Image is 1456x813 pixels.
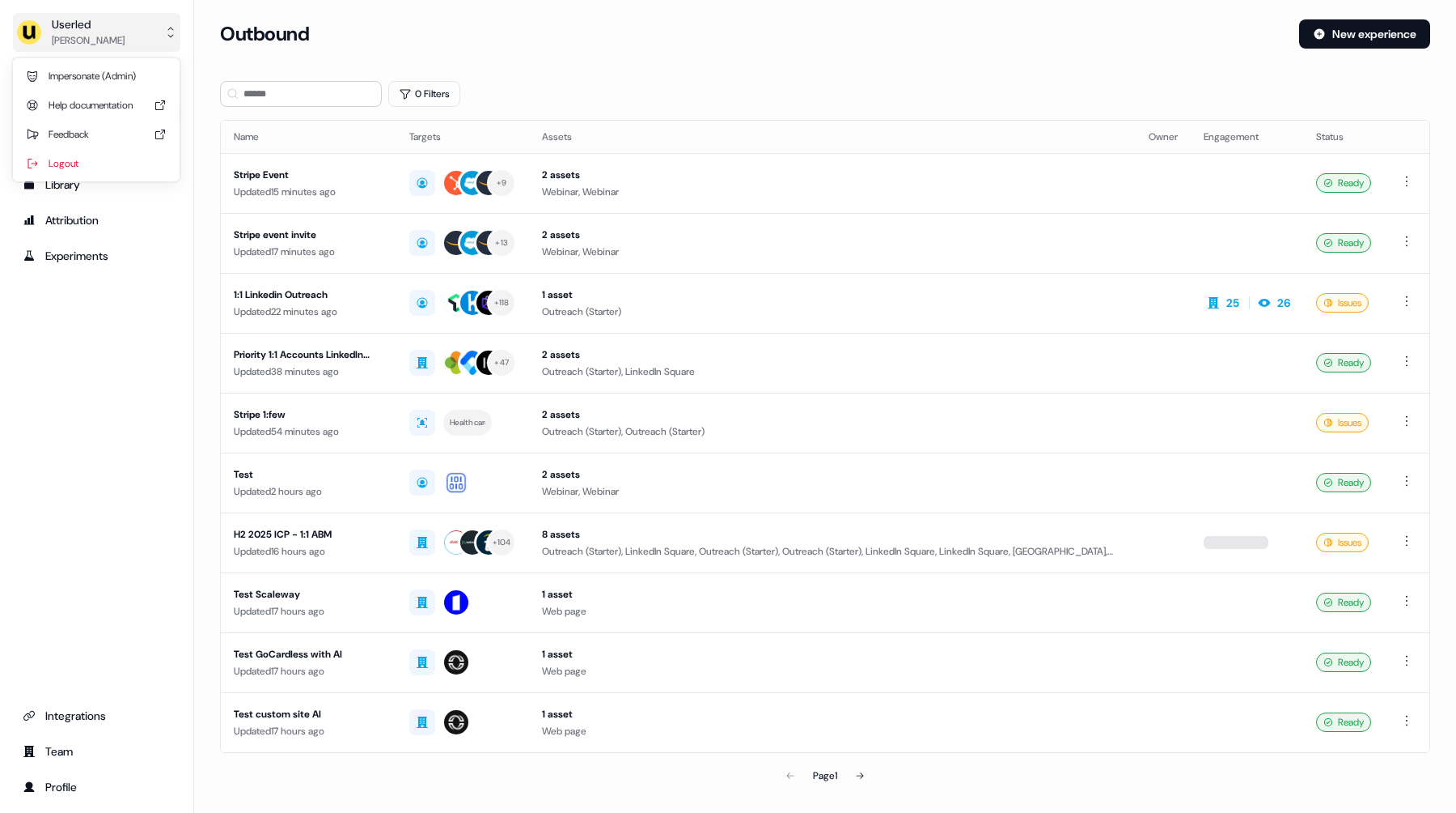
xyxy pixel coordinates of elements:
div: Impersonate (Admin) [19,62,173,91]
div: Logout [19,149,173,178]
div: Userled [52,16,125,32]
div: Feedback [19,120,173,149]
div: Help documentation [19,91,173,120]
div: Userled[PERSON_NAME] [13,58,180,181]
button: Userled[PERSON_NAME] [13,13,180,52]
div: [PERSON_NAME] [52,32,125,49]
